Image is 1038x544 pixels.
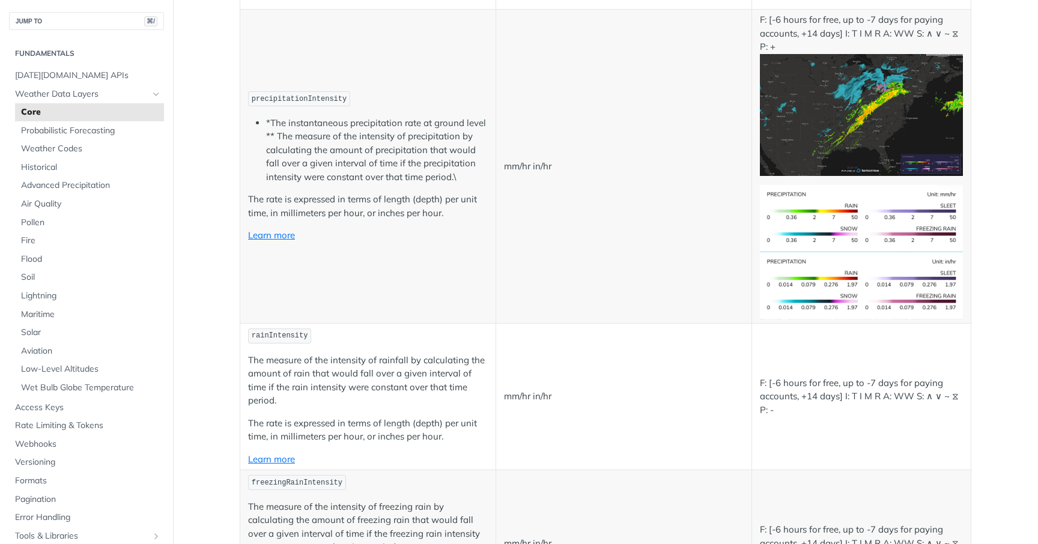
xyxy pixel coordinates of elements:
span: Solar [21,327,161,339]
button: JUMP TO⌘/ [9,12,164,30]
a: Probabilistic Forecasting [15,122,164,140]
span: Versioning [15,456,161,468]
span: Fire [21,235,161,247]
a: Versioning [9,453,164,471]
span: Aviation [21,345,161,357]
span: Low-Level Altitudes [21,363,161,375]
a: Access Keys [9,399,164,417]
a: Air Quality [15,195,164,213]
a: Wet Bulb Globe Temperature [15,379,164,397]
h2: Fundamentals [9,48,164,59]
a: Rate Limiting & Tokens [9,417,164,435]
button: Hide subpages for Weather Data Layers [151,89,161,99]
a: Advanced Precipitation [15,177,164,195]
span: Core [21,106,161,118]
span: Weather Data Layers [15,88,148,100]
a: Pagination [9,491,164,509]
span: Historical [21,162,161,174]
a: Maritime [15,306,164,324]
p: The rate is expressed in terms of length (depth) per unit time, in millimeters per hour, or inche... [248,417,488,444]
p: mm/hr in/hr [504,390,744,403]
a: Error Handling [9,509,164,527]
span: Wet Bulb Globe Temperature [21,382,161,394]
span: rainIntensity [252,331,308,340]
a: Weather Codes [15,140,164,158]
span: Expand image [760,108,963,119]
span: precipitationIntensity [252,95,347,103]
a: Formats [9,472,164,490]
a: Pollen [15,214,164,232]
a: Webhooks [9,435,164,453]
span: Probabilistic Forecasting [21,125,161,137]
a: Lightning [15,287,164,305]
span: Rate Limiting & Tokens [15,420,161,432]
a: Learn more [248,229,295,241]
span: Maritime [21,309,161,321]
a: Fire [15,232,164,250]
button: Show subpages for Tools & Libraries [151,531,161,541]
p: mm/hr in/hr [504,160,744,174]
a: [DATE][DOMAIN_NAME] APIs [9,67,164,85]
span: Flood [21,253,161,265]
span: freezingRainIntensity [252,479,342,487]
a: Learn more [248,453,295,465]
a: Soil [15,268,164,286]
span: Tools & Libraries [15,530,148,542]
p: The measure of the intensity of rainfall by calculating the amount of rain that would fall over a... [248,354,488,408]
span: Pagination [15,494,161,506]
span: Error Handling [15,512,161,524]
span: Lightning [21,290,161,302]
a: Flood [15,250,164,268]
a: Core [15,103,164,121]
span: Access Keys [15,402,161,414]
p: The rate is expressed in terms of length (depth) per unit time, in millimeters per hour, or inche... [248,193,488,220]
span: ⌘/ [144,16,157,26]
p: F: [-6 hours for free, up to -7 days for paying accounts, +14 days] I: T I M R A: WW S: ∧ ∨ ~ ⧖ P: + [760,13,963,175]
p: F: [-6 hours for free, up to -7 days for paying accounts, +14 days] I: T I M R A: WW S: ∧ ∨ ~ ⧖ P: - [760,376,963,417]
span: Pollen [21,217,161,229]
span: Expand image [760,211,963,223]
span: Weather Codes [21,143,161,155]
a: Solar [15,324,164,342]
a: Historical [15,159,164,177]
a: Low-Level Altitudes [15,360,164,378]
span: Air Quality [21,198,161,210]
span: [DATE][DOMAIN_NAME] APIs [15,70,161,82]
a: Aviation [15,342,164,360]
span: Advanced Precipitation [21,180,161,192]
span: Formats [15,475,161,487]
li: *The instantaneous precipitation rate at ground level ** The measure of the intensity of precipit... [266,116,488,184]
span: Soil [21,271,161,283]
span: Expand image [760,279,963,291]
span: Webhooks [15,438,161,450]
a: Weather Data LayersHide subpages for Weather Data Layers [9,85,164,103]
